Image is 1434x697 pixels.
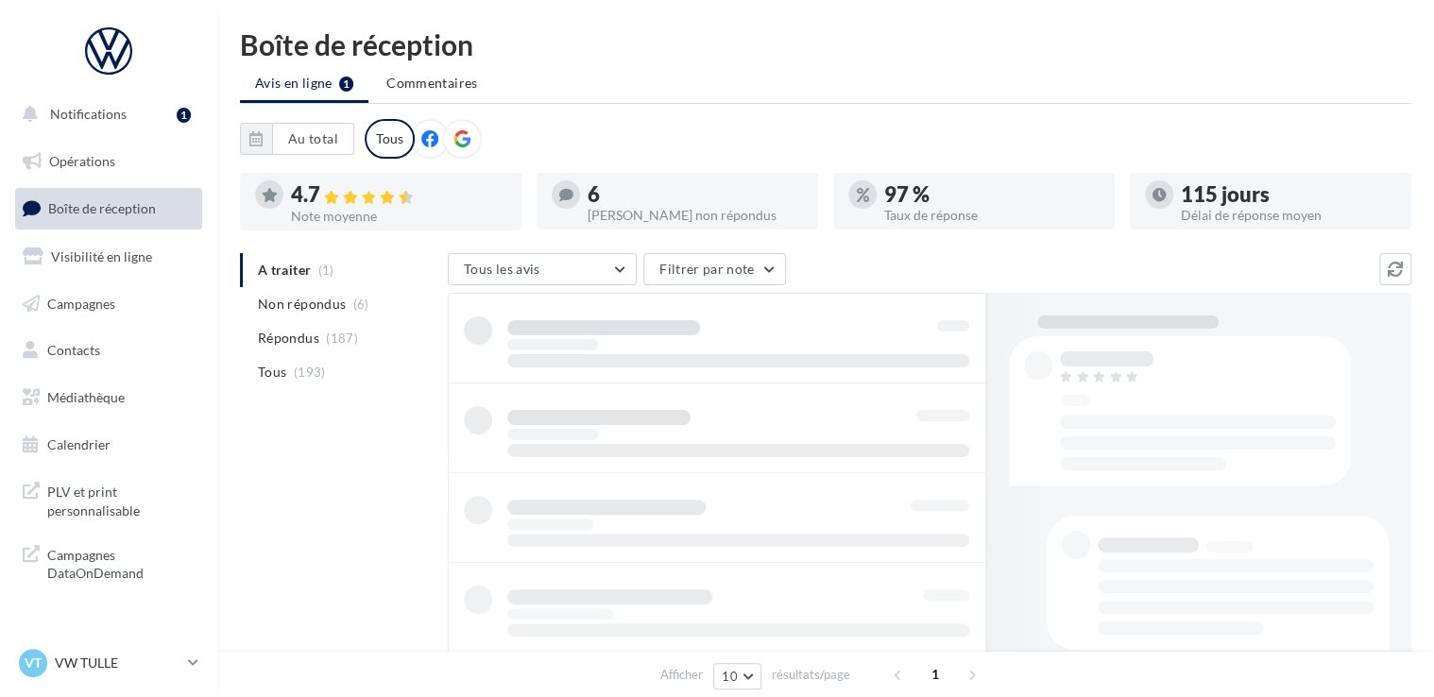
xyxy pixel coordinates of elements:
[11,425,206,465] a: Calendrier
[713,663,761,689] button: 10
[722,669,738,684] span: 10
[11,188,206,229] a: Boîte de réception
[11,378,206,417] a: Médiathèque
[47,295,115,311] span: Campagnes
[11,94,198,134] button: Notifications 1
[294,365,326,380] span: (193)
[11,331,206,370] a: Contacts
[353,297,369,312] span: (6)
[365,119,415,159] div: Tous
[240,123,354,155] button: Au total
[1181,184,1396,205] div: 115 jours
[272,123,354,155] button: Au total
[177,108,191,123] div: 1
[47,436,111,452] span: Calendrier
[50,106,127,122] span: Notifications
[660,666,703,684] span: Afficher
[464,261,540,277] span: Tous les avis
[1181,209,1396,222] div: Délai de réponse moyen
[258,295,346,314] span: Non répondus
[51,248,152,264] span: Visibilité en ligne
[920,659,950,689] span: 1
[25,654,42,672] span: VT
[11,142,206,181] a: Opérations
[11,237,206,277] a: Visibilité en ligne
[884,209,1100,222] div: Taux de réponse
[291,184,506,206] div: 4.7
[11,471,206,527] a: PLV et print personnalisable
[11,535,206,590] a: Campagnes DataOnDemand
[884,184,1100,205] div: 97 %
[588,209,803,222] div: [PERSON_NAME] non répondus
[11,284,206,324] a: Campagnes
[49,153,115,169] span: Opérations
[15,645,202,681] a: VT VW TULLE
[386,75,477,91] span: Commentaires
[47,479,195,519] span: PLV et print personnalisable
[588,184,803,205] div: 6
[48,200,156,216] span: Boîte de réception
[258,363,286,382] span: Tous
[326,331,358,346] span: (187)
[47,342,100,358] span: Contacts
[258,329,319,348] span: Répondus
[291,210,506,223] div: Note moyenne
[448,253,637,285] button: Tous les avis
[47,389,125,405] span: Médiathèque
[240,30,1411,59] div: Boîte de réception
[55,654,180,672] p: VW TULLE
[47,542,195,583] span: Campagnes DataOnDemand
[643,253,786,285] button: Filtrer par note
[772,666,850,684] span: résultats/page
